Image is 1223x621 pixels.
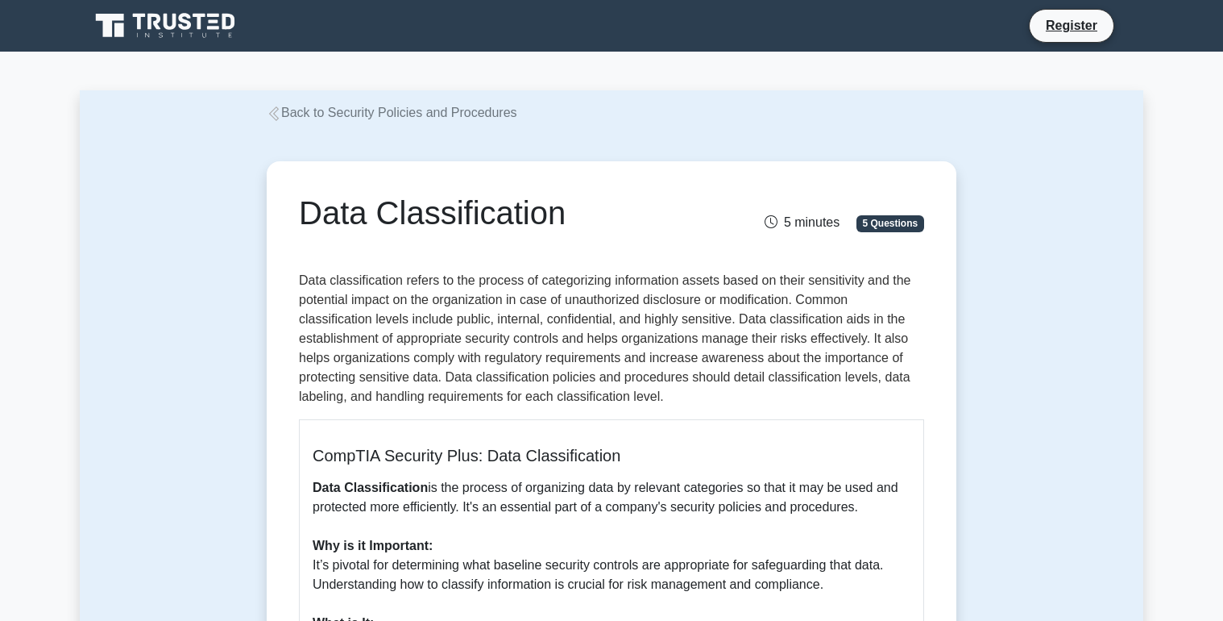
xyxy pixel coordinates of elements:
[856,215,924,231] span: 5 Questions
[267,106,517,119] a: Back to Security Policies and Procedures
[299,271,924,406] p: Data classification refers to the process of categorizing information assets based on their sensi...
[313,446,910,465] h5: CompTIA Security Plus: Data Classification
[299,194,709,232] h1: Data Classification
[765,215,840,229] span: 5 minutes
[1036,15,1107,35] a: Register
[313,481,428,494] b: Data Classification
[313,539,433,552] b: Why is it Important:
